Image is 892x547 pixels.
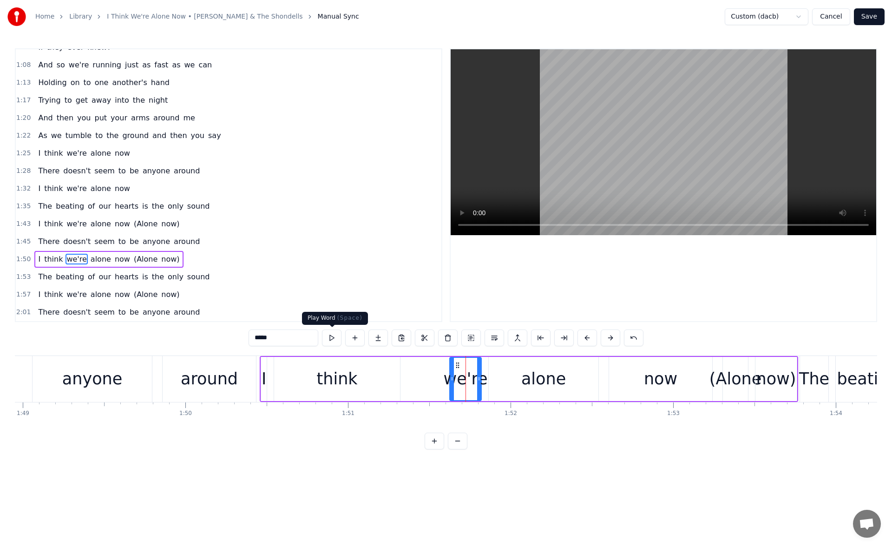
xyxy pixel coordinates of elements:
span: of [87,271,96,282]
span: anyone [142,236,171,247]
span: alone [90,183,112,194]
span: The [37,271,53,282]
span: night [148,95,169,105]
span: The [37,201,53,211]
span: 1:25 [16,149,31,158]
span: I [37,148,41,158]
span: now [114,183,131,194]
span: now [114,148,131,158]
span: hand [150,77,171,88]
span: of [87,201,96,211]
span: the [151,201,165,211]
span: now) [160,289,180,300]
span: to [118,165,127,176]
span: our [98,271,112,282]
span: around [173,236,201,247]
span: is [141,201,149,211]
span: as [171,59,181,70]
div: now) [756,367,796,391]
span: 1:28 [16,166,31,176]
span: to [94,130,104,141]
span: 1:35 [16,202,31,211]
span: 1:45 [16,237,31,246]
span: around [173,165,201,176]
span: now) [160,218,180,229]
div: we're [444,367,488,391]
span: your [110,112,128,123]
span: 1:22 [16,131,31,140]
span: (Alone [133,218,158,229]
div: (Alone [709,367,761,391]
div: alone [521,367,566,391]
span: I [37,289,41,300]
span: Manual Sync [318,12,359,21]
span: 1:57 [16,290,31,299]
span: we're [66,289,87,300]
span: away [91,95,112,105]
span: we're [66,148,87,158]
span: another's [111,77,148,88]
div: 1:51 [342,410,354,417]
span: think [43,289,64,300]
span: fast [153,59,169,70]
div: around [181,367,238,391]
span: alone [90,289,112,300]
span: you [190,130,205,141]
button: Cancel [812,8,850,25]
div: 1:52 [505,410,517,417]
span: 1:13 [16,78,31,87]
img: youka [7,7,26,26]
span: There [37,165,60,176]
span: to [64,95,73,105]
span: seem [93,165,116,176]
span: doesn't [62,165,92,176]
div: 1:54 [830,410,842,417]
span: the [105,130,119,141]
span: to [83,77,92,88]
span: I [37,254,41,264]
span: arms [130,112,151,123]
span: and [151,130,167,141]
span: the [132,95,146,105]
button: Save [854,8,885,25]
div: anyone [62,367,122,391]
span: tumble [65,130,92,141]
span: we're [66,218,87,229]
span: the [151,271,165,282]
a: Library [69,12,92,21]
span: say [207,130,222,141]
span: can [197,59,213,70]
span: be [129,165,140,176]
span: 1:08 [16,60,31,70]
span: 1:17 [16,96,31,105]
span: 1:43 [16,219,31,229]
span: get [75,95,89,105]
span: put [94,112,108,123]
span: now [114,289,131,300]
span: we're [68,59,90,70]
span: Holding [37,77,67,88]
span: then [169,130,188,141]
span: sound [186,271,211,282]
span: on [70,77,81,88]
span: There [37,236,60,247]
span: alone [90,218,112,229]
span: we're [66,183,87,194]
div: 1:53 [667,410,680,417]
span: only [167,271,184,282]
span: hearts [114,201,139,211]
span: beating [55,271,85,282]
span: is [141,271,149,282]
span: you [76,112,92,123]
span: into [114,95,130,105]
span: seem [93,236,116,247]
span: hearts [114,271,139,282]
span: only [167,201,184,211]
span: think [43,148,64,158]
span: 1:50 [16,255,31,264]
span: There [37,307,60,317]
span: as [141,59,151,70]
span: 1:53 [16,272,31,282]
span: sound [186,201,211,211]
span: I [37,218,41,229]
